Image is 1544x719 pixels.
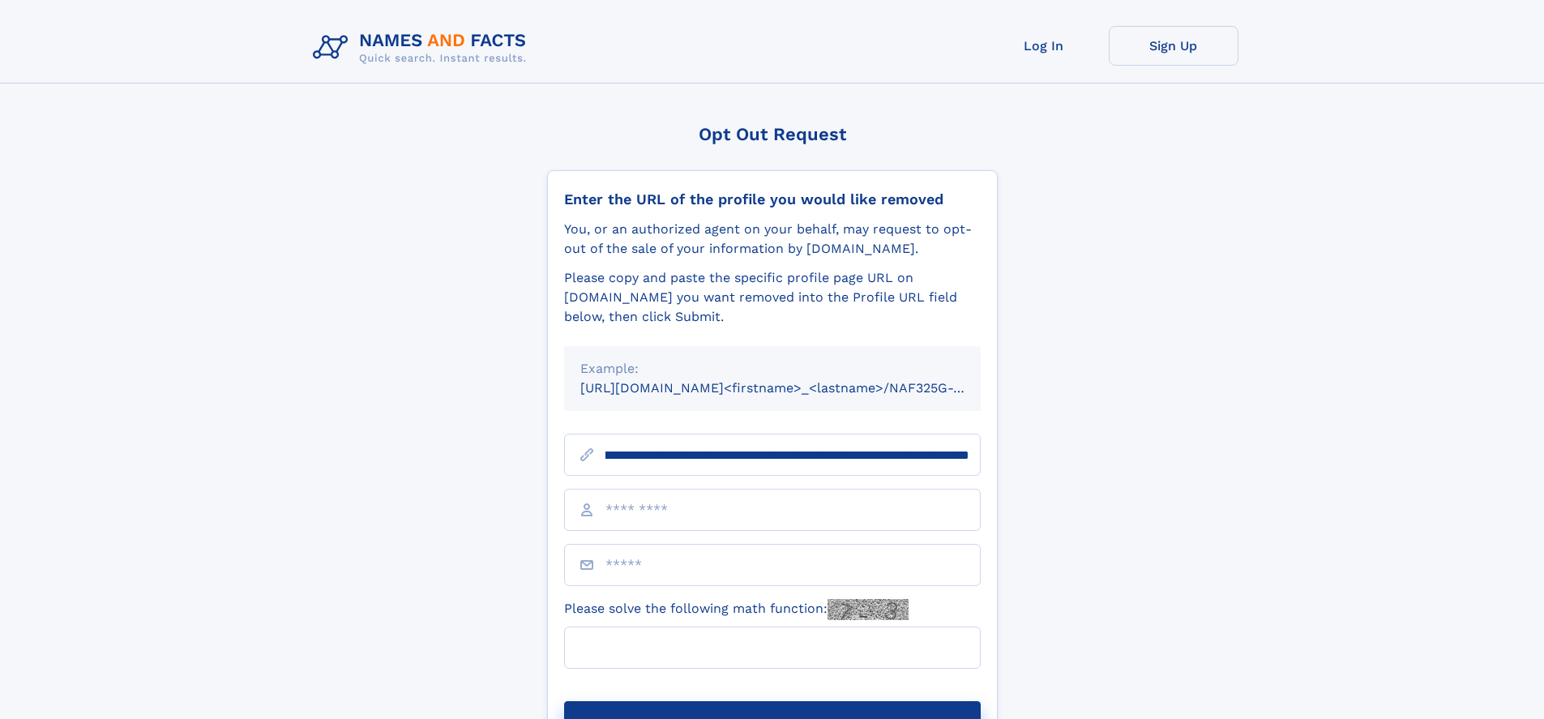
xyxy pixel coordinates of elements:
[580,380,1012,396] small: [URL][DOMAIN_NAME]<firstname>_<lastname>/NAF325G-xxxxxxxx
[979,26,1109,66] a: Log In
[306,26,540,70] img: Logo Names and Facts
[564,268,981,327] div: Please copy and paste the specific profile page URL on [DOMAIN_NAME] you want removed into the Pr...
[1109,26,1238,66] a: Sign Up
[547,124,998,144] div: Opt Out Request
[564,220,981,259] div: You, or an authorized agent on your behalf, may request to opt-out of the sale of your informatio...
[580,359,964,379] div: Example:
[564,599,909,620] label: Please solve the following math function:
[564,190,981,208] div: Enter the URL of the profile you would like removed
